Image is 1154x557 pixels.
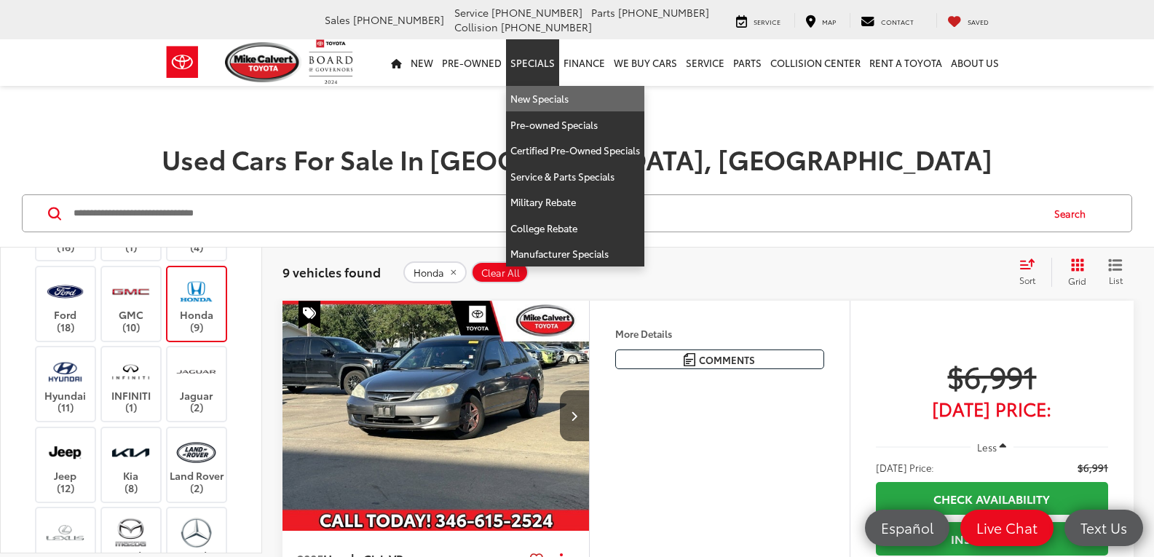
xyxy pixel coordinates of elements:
img: Mike Calvert Toyota in Houston, TX) [176,355,216,389]
img: Toyota [155,39,210,86]
a: Service [681,39,729,86]
a: Contact [850,13,925,28]
a: Parts [729,39,766,86]
label: Chrysler (1) [102,229,161,253]
span: Sales [325,12,350,27]
a: Service & Parts Specials [506,164,644,190]
span: Live Chat [969,518,1045,537]
a: Manufacturer Specials [506,241,644,266]
a: Collision Center [766,39,865,86]
label: Ford (18) [36,274,95,333]
a: Pre-owned Specials [506,112,644,138]
button: Comments [615,349,824,369]
a: Map [794,13,847,28]
img: Mike Calvert Toyota in Houston, TX) [45,355,85,389]
a: Pre-Owned [438,39,506,86]
span: Español [874,518,941,537]
label: Kia (8) [102,435,161,494]
span: Parts [591,5,615,20]
span: Comments [699,353,755,367]
span: [PHONE_NUMBER] [501,20,592,34]
a: Home [387,39,406,86]
span: [PHONE_NUMBER] [491,5,582,20]
button: remove Honda [403,261,467,283]
a: 2005 Honda Civic VP2005 Honda Civic VP2005 Honda Civic VP2005 Honda Civic VP [282,301,590,531]
a: About Us [946,39,1003,86]
label: Chevrolet (16) [36,229,95,253]
img: Mike Calvert Toyota in Houston, TX) [111,435,151,470]
span: Special [299,301,320,328]
img: 2005 Honda Civic VP [282,301,590,532]
label: Jeep (12) [36,435,95,494]
span: $6,991 [1078,460,1108,475]
img: Mike Calvert Toyota [225,42,302,82]
span: $6,991 [876,357,1108,394]
a: New [406,39,438,86]
a: My Saved Vehicles [936,13,1000,28]
button: Less [971,434,1014,460]
span: Saved [968,17,989,26]
button: Select sort value [1012,258,1051,287]
a: Español [865,510,949,546]
input: Search by Make, Model, or Keyword [72,196,1040,231]
label: Land Rover (2) [167,435,226,494]
a: Check Availability [876,482,1108,515]
span: Clear All [481,267,520,279]
a: Certified Pre-Owned Specials [506,138,644,164]
img: Mike Calvert Toyota in Houston, TX) [45,274,85,309]
span: Less [977,441,997,454]
span: [PHONE_NUMBER] [353,12,444,27]
a: New Specials [506,86,644,112]
button: Grid View [1051,258,1097,287]
a: Specials [506,39,559,86]
span: [DATE] Price: [876,460,934,475]
h4: More Details [615,328,824,339]
span: Text Us [1073,518,1134,537]
a: Text Us [1064,510,1143,546]
span: 9 vehicles found [282,263,381,280]
img: Mike Calvert Toyota in Houston, TX) [176,515,216,550]
a: Live Chat [960,510,1054,546]
span: Map [822,17,836,26]
a: Rent a Toyota [865,39,946,86]
label: Jaguar (2) [167,355,226,414]
img: Mike Calvert Toyota in Houston, TX) [45,515,85,550]
img: Mike Calvert Toyota in Houston, TX) [45,435,85,470]
button: Search [1040,195,1107,232]
span: Collision [454,20,498,34]
label: INFINITI (1) [102,355,161,414]
label: GMC (10) [102,274,161,333]
span: Honda [414,267,444,279]
img: Mike Calvert Toyota in Houston, TX) [111,274,151,309]
a: Military Rebate [506,189,644,216]
img: Mike Calvert Toyota in Houston, TX) [176,435,216,470]
span: List [1108,274,1123,286]
div: 2005 Honda Civic VP 0 [282,301,590,531]
span: Grid [1068,274,1086,287]
button: Next image [560,390,589,441]
img: Mike Calvert Toyota in Houston, TX) [176,274,216,309]
img: Comments [684,353,695,366]
span: [DATE] Price: [876,401,1108,416]
button: Clear All [471,261,529,283]
img: Mike Calvert Toyota in Houston, TX) [111,355,151,389]
label: Honda (9) [167,274,226,333]
a: Finance [559,39,609,86]
span: Service [454,5,489,20]
button: List View [1097,258,1134,287]
span: Service [754,17,780,26]
span: Sort [1019,274,1035,286]
img: Mike Calvert Toyota in Houston, TX) [111,515,151,550]
label: Dodge (4) [167,229,226,253]
span: Contact [881,17,914,26]
span: [PHONE_NUMBER] [618,5,709,20]
a: College Rebate [506,216,644,242]
a: WE BUY CARS [609,39,681,86]
a: Service [725,13,791,28]
label: Hyundai (11) [36,355,95,414]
